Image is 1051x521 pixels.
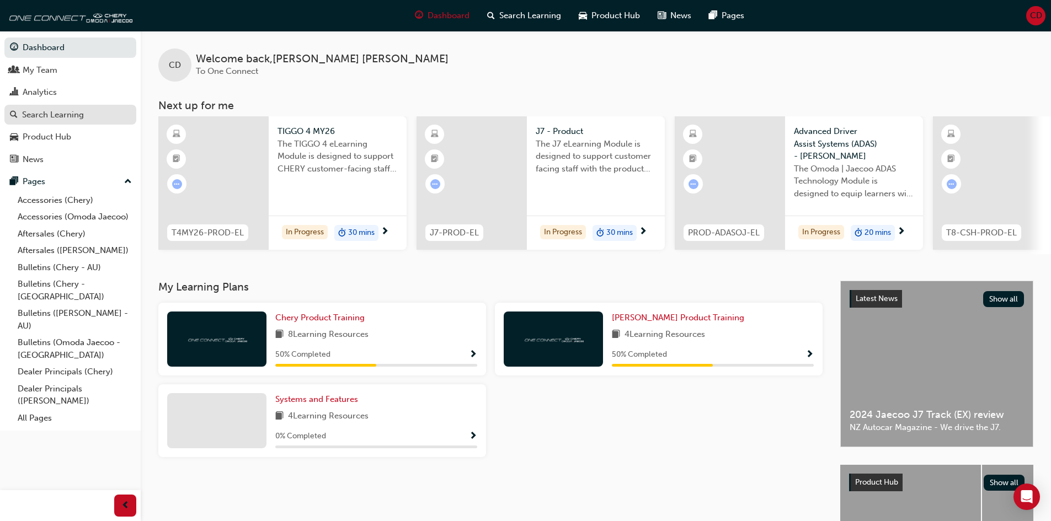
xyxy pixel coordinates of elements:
a: Chery Product Training [275,311,369,324]
span: learningRecordVerb_ATTEMPT-icon [430,179,440,189]
span: Show Progress [805,350,814,360]
span: learningResourceType_ELEARNING-icon [689,127,697,142]
span: up-icon [124,175,132,189]
span: T4MY26-PROD-EL [172,227,244,239]
a: T4MY26-PROD-ELTIGGO 4 MY26The TIGGO 4 eLearning Module is designed to support CHERY customer-faci... [158,116,407,250]
a: Product HubShow all [849,474,1025,491]
span: booktick-icon [947,152,955,166]
a: news-iconNews [649,4,700,27]
a: guage-iconDashboard [406,4,478,27]
button: Show all [983,291,1025,307]
a: Product Hub [4,127,136,147]
span: Show Progress [469,432,477,442]
span: chart-icon [10,88,18,98]
span: The J7 eLearning Module is designed to support customer facing staff with the product and sales i... [536,138,656,175]
button: Show all [984,475,1025,491]
span: Search Learning [499,9,561,22]
span: Chery Product Training [275,313,365,323]
div: Pages [23,175,45,188]
a: Aftersales (Chery) [13,225,136,243]
span: booktick-icon [173,152,180,166]
a: News [4,149,136,170]
button: Pages [4,171,136,192]
a: Latest NewsShow all [850,290,1024,308]
span: TIGGO 4 MY26 [278,125,398,138]
span: Latest News [856,294,898,303]
span: duration-icon [338,226,346,240]
span: car-icon [10,132,18,142]
span: duration-icon [855,226,862,240]
span: book-icon [612,328,620,342]
span: people-icon [10,66,18,76]
a: Bulletins (Chery - [GEOGRAPHIC_DATA]) [13,276,136,305]
a: pages-iconPages [700,4,753,27]
a: search-iconSearch Learning [478,4,570,27]
span: J7-PROD-EL [430,227,479,239]
span: Dashboard [428,9,470,22]
div: Analytics [23,86,57,99]
a: Bulletins (Omoda Jaecoo - [GEOGRAPHIC_DATA]) [13,334,136,363]
span: duration-icon [596,226,604,240]
span: next-icon [639,227,647,237]
a: car-iconProduct Hub [570,4,649,27]
button: DashboardMy TeamAnalyticsSearch LearningProduct HubNews [4,35,136,171]
span: booktick-icon [431,152,439,166]
span: guage-icon [415,9,423,23]
a: PROD-ADASOJ-ELAdvanced Driver Assist Systems (ADAS) - [PERSON_NAME]The Omoda | Jaecoo ADAS Techno... [675,116,923,250]
span: 0 % Completed [275,430,326,443]
div: In Progress [798,225,844,240]
span: learningResourceType_ELEARNING-icon [173,127,180,142]
div: My Team [23,64,57,77]
div: Product Hub [23,131,71,143]
h3: Next up for me [141,99,1051,112]
a: Search Learning [4,105,136,125]
a: Accessories (Chery) [13,192,136,209]
span: J7 - Product [536,125,656,138]
div: In Progress [282,225,328,240]
a: [PERSON_NAME] Product Training [612,311,749,324]
a: oneconnect [6,4,132,26]
div: Search Learning [22,109,84,121]
span: Welcome back , [PERSON_NAME] [PERSON_NAME] [196,53,449,66]
div: In Progress [540,225,586,240]
span: Systems and Features [275,394,358,404]
button: Show Progress [469,429,477,443]
span: news-icon [10,155,18,165]
span: 30 mins [348,227,375,239]
span: Pages [722,9,744,22]
span: learningRecordVerb_ATTEMPT-icon [172,179,182,189]
span: book-icon [275,410,284,423]
span: book-icon [275,328,284,342]
span: 2024 Jaecoo J7 Track (EX) review [850,409,1024,421]
div: Open Intercom Messenger [1013,484,1040,510]
a: Dealer Principals (Chery) [13,363,136,380]
a: Bulletins (Chery - AU) [13,259,136,276]
span: learningResourceType_ELEARNING-icon [431,127,439,142]
span: news-icon [658,9,666,23]
span: next-icon [381,227,389,237]
h3: My Learning Plans [158,281,823,293]
span: learningRecordVerb_ATTEMPT-icon [689,179,698,189]
span: The Omoda | Jaecoo ADAS Technology Module is designed to equip learners with essential knowledge ... [794,163,914,200]
span: search-icon [487,9,495,23]
span: 50 % Completed [275,348,330,361]
button: Show Progress [469,348,477,362]
a: Analytics [4,82,136,103]
span: News [670,9,691,22]
span: 30 mins [606,227,633,239]
button: CD [1026,6,1045,25]
a: Aftersales ([PERSON_NAME]) [13,242,136,259]
a: Bulletins ([PERSON_NAME] - AU) [13,305,136,334]
span: prev-icon [121,499,130,513]
span: To One Connect [196,66,258,76]
span: learningResourceType_ELEARNING-icon [947,127,955,142]
span: learningRecordVerb_ATTEMPT-icon [947,179,957,189]
a: J7-PROD-ELJ7 - ProductThe J7 eLearning Module is designed to support customer facing staff with t... [417,116,665,250]
span: CD [1030,9,1042,22]
a: Latest NewsShow all2024 Jaecoo J7 Track (EX) reviewNZ Autocar Magazine - We drive the J7. [840,281,1033,447]
a: Systems and Features [275,393,362,406]
span: [PERSON_NAME] Product Training [612,313,744,323]
span: pages-icon [709,9,717,23]
div: News [23,153,44,166]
